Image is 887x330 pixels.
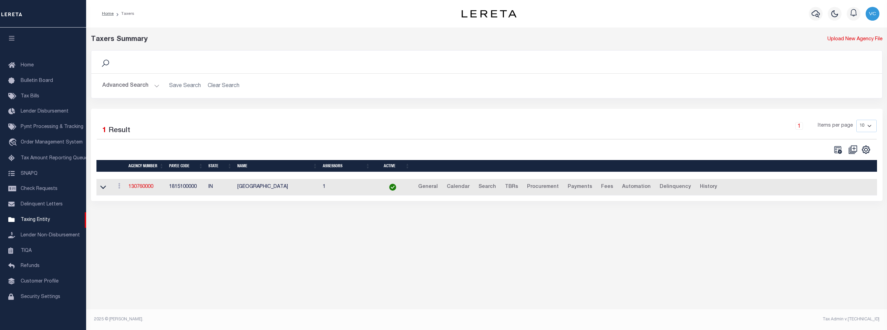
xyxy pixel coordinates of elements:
a: Upload New Agency File [827,36,883,43]
span: Lender Disbursement [21,109,69,114]
span: Pymt Processing & Tracking [21,125,83,129]
span: Security Settings [21,295,60,299]
th: Agency Number: activate to sort column ascending [126,160,166,172]
span: Home [21,63,34,68]
th: Payee Code: activate to sort column ascending [166,160,206,172]
td: [GEOGRAPHIC_DATA] [235,179,320,196]
span: Items per page [818,122,853,130]
span: Check Requests [21,187,58,191]
a: Calendar [444,182,473,193]
td: 1815100000 [166,179,206,196]
span: Customer Profile [21,279,59,284]
li: Taxers [114,11,134,17]
span: Refunds [21,264,40,268]
a: Automation [619,182,654,193]
div: 2025 © [PERSON_NAME]. [89,316,487,322]
span: 1 [102,127,106,134]
a: History [697,182,720,193]
a: 130760000 [128,184,153,189]
span: SNAPQ [21,171,38,176]
a: Delinquency [657,182,694,193]
th: Active: activate to sort column ascending [373,160,412,172]
span: Delinquent Letters [21,202,63,207]
img: svg+xml;base64,PHN2ZyB4bWxucz0iaHR0cDovL3d3dy53My5vcmcvMjAwMC9zdmciIHBvaW50ZXItZXZlbnRzPSJub25lIi... [866,7,879,21]
a: Home [102,12,114,16]
span: Bulletin Board [21,78,53,83]
span: Taxing Entity [21,217,50,222]
button: Advanced Search [102,79,159,93]
td: 1 [320,179,373,196]
span: TIQA [21,248,32,253]
label: Result [109,125,130,136]
a: TBRs [502,182,521,193]
img: logo-dark.svg [462,10,517,18]
div: Tax Admin v.[TECHNICAL_ID] [492,316,879,322]
th: Name: activate to sort column ascending [235,160,320,172]
td: IN [206,179,235,196]
a: Fees [598,182,616,193]
span: Order Management System [21,140,83,145]
div: Taxers Summary [91,34,682,45]
i: travel_explore [8,138,19,147]
a: Procurement [524,182,562,193]
a: General [415,182,441,193]
th: Assessors: activate to sort column ascending [320,160,373,172]
span: Tax Bills [21,94,39,99]
span: Lender Non-Disbursement [21,233,80,238]
a: Search [475,182,499,193]
th: State: activate to sort column ascending [206,160,235,172]
span: Tax Amount Reporting Queue [21,156,88,161]
img: check-icon-green.svg [389,184,396,191]
a: Payments [565,182,595,193]
a: 1 [795,122,803,130]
